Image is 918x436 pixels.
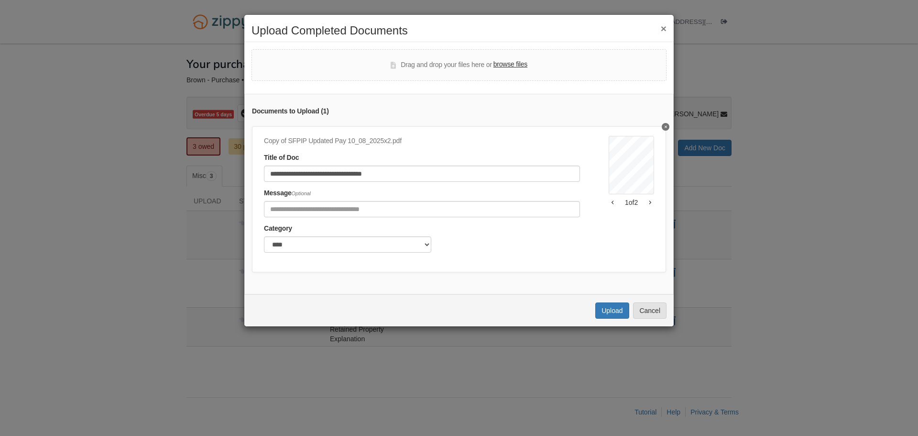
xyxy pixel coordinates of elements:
div: Drag and drop your files here or [391,59,527,71]
div: Copy of SFPIP Updated Pay 10_08_2025x2.pdf [264,136,580,146]
select: Category [264,236,431,253]
label: browse files [493,59,527,70]
h2: Upload Completed Documents [251,24,667,37]
label: Title of Doc [264,153,299,163]
button: Cancel [633,302,667,319]
span: Optional [292,190,311,196]
div: 1 of 2 [609,198,654,207]
label: Message [264,188,311,199]
button: Delete Copy of SFPIP Updated Pay 10_08_2025x2 [662,123,669,131]
div: Documents to Upload ( 1 ) [252,106,666,117]
button: × [661,23,667,34]
label: Category [264,224,292,234]
input: Document Title [264,166,580,182]
input: Include any comments on this document [264,201,580,217]
button: Upload [595,302,629,319]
